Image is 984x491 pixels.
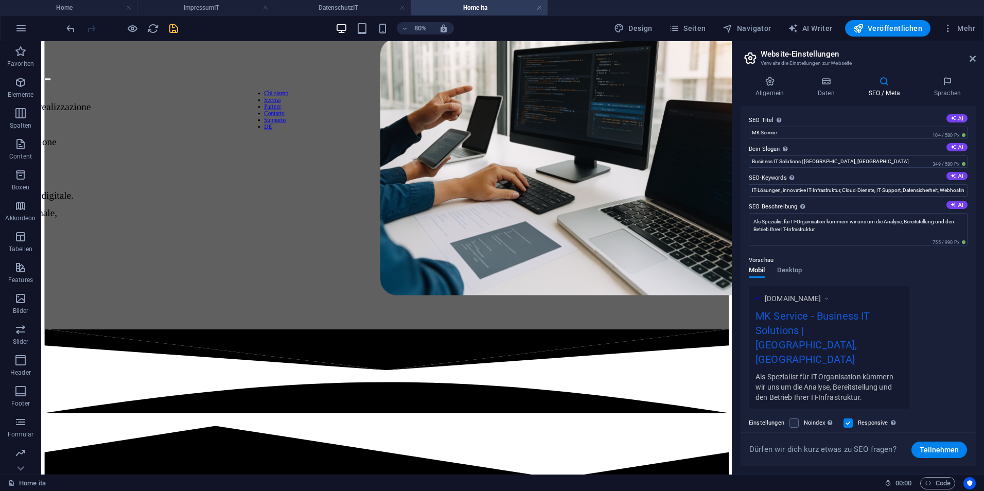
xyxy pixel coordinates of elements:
h2: Website-Einstellungen [761,49,976,59]
h4: DatenschutzIT [274,2,411,13]
p: Features [8,276,33,284]
button: save [167,22,180,34]
h6: 80% [412,22,429,34]
h4: Home ita [411,2,548,13]
span: [DOMAIN_NAME] [765,293,821,304]
button: 80% [397,22,433,34]
button: Teilnehmen [911,442,967,458]
span: Seiten [669,23,706,33]
button: Mehr [939,20,979,37]
span: 349 / 580 Px [930,161,968,168]
span: : [903,479,904,487]
h4: ImpressumIT [137,2,274,13]
div: MK Service - Business IT Solutions | [GEOGRAPHIC_DATA], [GEOGRAPHIC_DATA] [755,308,903,372]
button: Seiten [665,20,710,37]
button: Veröffentlichen [845,20,930,37]
span: Teilnehmen [920,442,959,458]
label: Einstellungen [749,417,784,429]
p: Content [9,152,32,161]
button: SEO-Keywords [946,172,968,180]
label: SEO Beschreibung [749,201,968,213]
button: Usercentrics [963,477,976,489]
button: undo [64,22,77,34]
p: Formular [8,430,34,439]
h4: SEO / Meta [854,76,919,98]
p: Marketing [6,461,34,469]
div: Vorschau [749,267,802,286]
button: Klicke hier, um den Vorschau-Modus zu verlassen [126,22,138,34]
i: Save (Ctrl+S) [168,23,180,34]
p: Slider [13,338,29,346]
label: Dein Slogan [749,143,968,155]
span: Mobil [749,264,765,278]
h4: Daten [803,76,854,98]
i: Rückgängig: Header-Angaben ändern (Strg+Z) [65,23,77,34]
p: Dürfen wir dich kurz etwas zu SEO fragen? [749,444,911,456]
span: Mehr [943,23,975,33]
img: favicon-32x32-flV6qSg_258Py22uYI561g-weuOievQXL9wdbnbX9g9yQ-z6JlI4p1vbGmLt6XHWve7A.png [755,295,762,302]
label: SEO Titel [749,114,968,127]
span: 755 / 990 Px [930,239,968,246]
button: Dein Slogan [946,143,968,151]
span: Design [614,23,653,33]
p: Bilder [13,307,29,315]
label: Noindex [804,417,837,429]
label: Responsive [858,417,899,429]
span: 104 / 580 Px [930,132,968,139]
button: Design [610,20,657,37]
p: Boxen [12,183,29,191]
p: Footer [11,399,30,408]
span: Navigator [723,23,771,33]
span: Desktop [777,264,802,278]
button: Navigator [718,20,776,37]
span: Veröffentlichen [853,23,922,33]
h6: Session-Zeit [885,477,912,489]
button: AI Writer [784,20,837,37]
div: Als Spezialist für IT-Organisation kümmern wir uns um die Analyse, Bereitstellung und den Betrieb... [755,371,903,402]
p: Spalten [10,121,31,130]
p: Vorschau [749,254,774,267]
i: Bei Größenänderung Zoomstufe automatisch an das gewählte Gerät anpassen. [439,24,448,33]
i: Seite neu laden [147,23,159,34]
div: Design (Strg+Alt+Y) [610,20,657,37]
a: Klick, um Auswahl aufzuheben. Doppelklick öffnet Seitenverwaltung [8,477,46,489]
span: Code [925,477,951,489]
h4: Sprachen [919,76,976,98]
span: 00 00 [895,477,911,489]
p: Elemente [8,91,34,99]
p: Tabellen [9,245,32,253]
p: Akkordeon [5,214,36,222]
span: AI Writer [788,23,833,33]
button: Code [920,477,955,489]
input: Slogan... [749,155,968,168]
button: reload [147,22,159,34]
button: SEO Titel [946,114,968,122]
p: Header [10,369,31,377]
button: SEO Beschreibung [946,201,968,209]
p: Favoriten [7,60,34,68]
label: SEO-Keywords [749,172,968,184]
h4: Allgemein [741,76,803,98]
h3: Verwalte die Einstellungen zur Webseite [761,59,955,68]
